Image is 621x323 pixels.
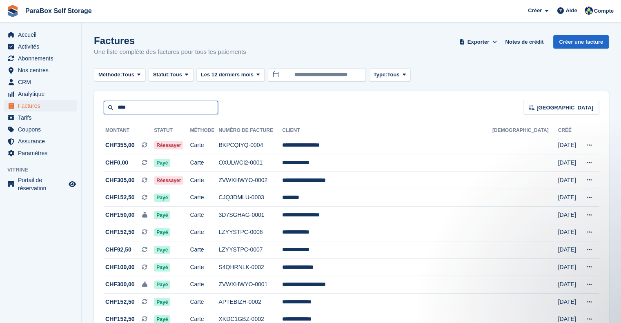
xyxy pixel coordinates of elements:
[467,38,489,46] span: Exporter
[369,68,411,82] button: Type: Tous
[190,294,218,311] td: Carte
[94,47,246,57] p: Une liste complète des factures pour tous les paiements
[18,147,67,159] span: Paramètres
[585,7,593,15] img: Tess Bédat
[565,7,577,15] span: Aide
[558,124,579,137] th: Créé
[104,124,154,137] th: Montant
[502,35,547,49] a: Notes de crédit
[458,35,499,49] button: Exporter
[558,224,579,241] td: [DATE]
[218,189,282,207] td: CJQ3DMLU-0003
[154,211,170,219] span: Payé
[558,276,579,294] td: [DATE]
[218,207,282,224] td: 3D7SGHAG-0001
[154,194,170,202] span: Payé
[105,298,135,306] span: CHF152,50
[4,65,77,76] a: menu
[190,207,218,224] td: Carte
[22,4,95,18] a: ParaBox Self Storage
[7,5,19,17] img: stora-icon-8386f47178a22dfd0bd8f6a31ec36ba5ce8667c1dd55bd0f319d3a0aa187defe.svg
[282,124,492,137] th: Client
[558,137,579,154] td: [DATE]
[154,246,170,254] span: Payé
[154,141,183,149] span: Réessayer
[18,124,67,135] span: Coupons
[4,88,77,100] a: menu
[4,147,77,159] a: menu
[149,68,193,82] button: Statut: Tous
[196,68,265,82] button: Les 12 derniers mois
[201,71,254,79] span: Les 12 derniers mois
[105,228,135,236] span: CHF152,50
[18,65,67,76] span: Nos centres
[558,241,579,259] td: [DATE]
[18,112,67,123] span: Tarifs
[18,176,67,192] span: Portail de réservation
[387,71,399,79] span: Tous
[105,176,135,185] span: CHF305,00
[218,258,282,276] td: S4QHRNLK-0002
[218,137,282,154] td: BKPCQIYQ-0004
[4,112,77,123] a: menu
[105,263,135,272] span: CHF100,00
[558,172,579,189] td: [DATE]
[553,35,609,49] a: Créer une facture
[154,263,170,272] span: Payé
[218,124,282,137] th: Numéro de facture
[536,104,593,112] span: [GEOGRAPHIC_DATA]
[190,172,218,189] td: Carte
[154,298,170,306] span: Payé
[4,76,77,88] a: menu
[374,71,387,79] span: Type:
[558,294,579,311] td: [DATE]
[154,176,183,185] span: Réessayer
[218,224,282,241] td: LZYYSTPC-0008
[94,68,145,82] button: Méthode: Tous
[558,189,579,207] td: [DATE]
[528,7,542,15] span: Créer
[190,124,218,137] th: Méthode
[558,207,579,224] td: [DATE]
[153,71,170,79] span: Statut:
[98,71,122,79] span: Méthode:
[4,53,77,64] a: menu
[4,124,77,135] a: menu
[190,154,218,172] td: Carte
[190,276,218,294] td: Carte
[18,136,67,147] span: Assurance
[4,29,77,40] a: menu
[218,294,282,311] td: APTEBIZH-0002
[18,29,67,40] span: Accueil
[105,280,135,289] span: CHF300,00
[190,241,218,259] td: Carte
[170,71,182,79] span: Tous
[122,71,134,79] span: Tous
[218,276,282,294] td: ZVWXHWYO-0001
[18,88,67,100] span: Analytique
[154,159,170,167] span: Payé
[94,35,246,46] h1: Factures
[218,172,282,189] td: ZVWXHWYO-0002
[492,124,558,137] th: [DEMOGRAPHIC_DATA]
[105,245,131,254] span: CHF92,50
[154,281,170,289] span: Payé
[218,241,282,259] td: LZYYSTPC-0007
[67,179,77,189] a: Boutique d'aperçu
[105,193,135,202] span: CHF152,50
[190,189,218,207] td: Carte
[154,228,170,236] span: Payé
[154,124,190,137] th: Statut
[4,100,77,111] a: menu
[190,224,218,241] td: Carte
[18,53,67,64] span: Abonnements
[18,41,67,52] span: Activités
[18,76,67,88] span: CRM
[218,154,282,172] td: OXULWCI2-0001
[558,258,579,276] td: [DATE]
[594,7,614,15] span: Compte
[105,141,135,149] span: CHF355,00
[18,100,67,111] span: Factures
[558,154,579,172] td: [DATE]
[190,258,218,276] td: Carte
